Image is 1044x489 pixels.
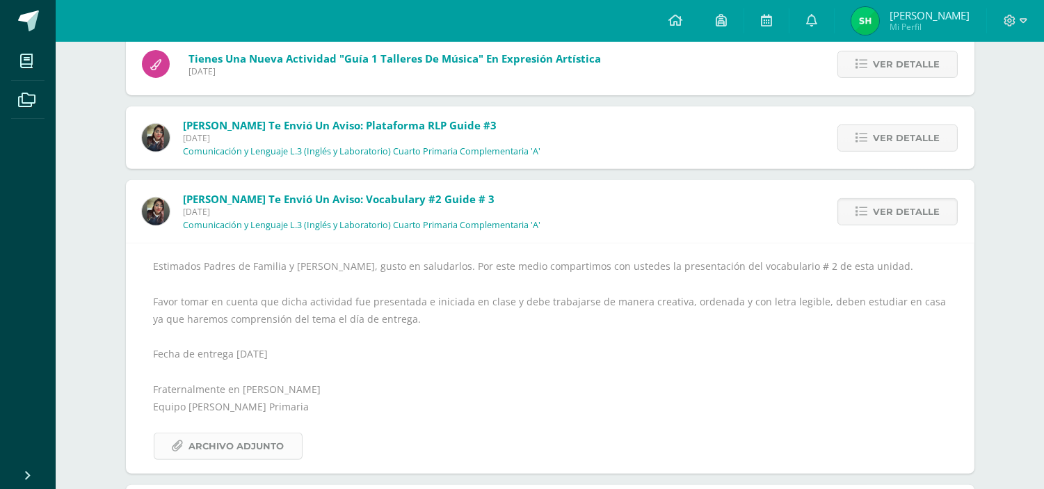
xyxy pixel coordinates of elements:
[183,146,540,157] p: Comunicación y Lenguaje L.3 (Inglés y Laboratorio) Cuarto Primaria Complementaria 'A'
[851,7,879,35] img: fc4339666baa0cca7e3fa14130174606.png
[890,21,970,33] span: Mi Perfil
[183,118,497,132] span: [PERSON_NAME] te envió un aviso: Plataforma RLP Guide #3
[142,124,170,152] img: f727c7009b8e908c37d274233f9e6ae1.png
[154,257,947,460] div: Estimados Padres de Familia y [PERSON_NAME], gusto en saludarlos. Por este medio compartimos con ...
[183,192,495,206] span: [PERSON_NAME] te envió un aviso: Vocabulary #2 Guide # 3
[873,199,940,225] span: Ver detalle
[188,65,601,77] span: [DATE]
[183,206,540,218] span: [DATE]
[890,8,970,22] span: [PERSON_NAME]
[154,433,303,460] a: Archivo Adjunto
[183,132,540,144] span: [DATE]
[142,198,170,225] img: f727c7009b8e908c37d274233f9e6ae1.png
[188,51,601,65] span: Tienes una nueva actividad "Guía 1 talleres de Música" En Expresión Artística
[189,433,284,459] span: Archivo Adjunto
[873,51,940,77] span: Ver detalle
[873,125,940,151] span: Ver detalle
[183,220,540,231] p: Comunicación y Lenguaje L.3 (Inglés y Laboratorio) Cuarto Primaria Complementaria 'A'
